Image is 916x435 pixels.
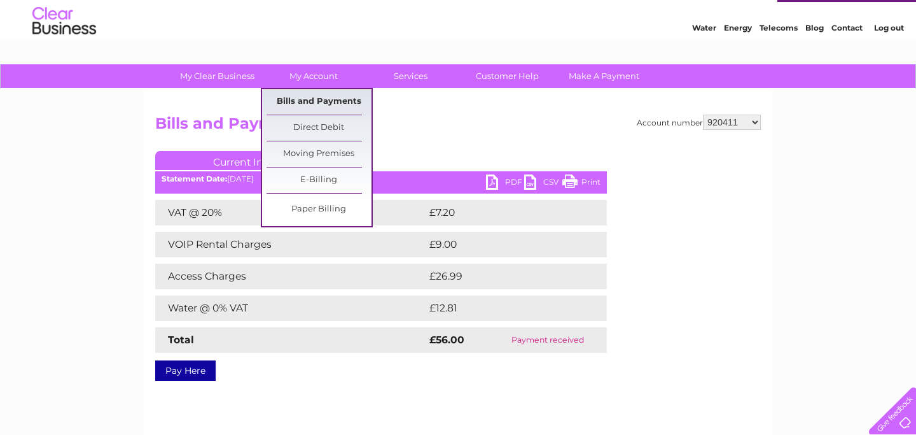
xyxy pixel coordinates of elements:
[267,89,371,115] a: Bills and Payments
[155,360,216,381] a: Pay Here
[267,197,371,222] a: Paper Billing
[760,54,798,64] a: Telecoms
[524,175,562,193] a: CSV
[32,33,97,72] img: logo.png
[267,141,371,167] a: Moving Premises
[168,334,194,346] strong: Total
[426,232,578,257] td: £9.00
[155,151,346,170] a: Current Invoice
[874,54,904,64] a: Log out
[489,327,607,353] td: Payment received
[486,175,524,193] a: PDF
[562,175,600,193] a: Print
[155,296,426,321] td: Water @ 0% VAT
[155,175,607,183] div: [DATE]
[261,64,366,88] a: My Account
[358,64,463,88] a: Services
[155,232,426,257] td: VOIP Rental Charges
[692,54,716,64] a: Water
[426,296,579,321] td: £12.81
[267,115,371,141] a: Direct Debit
[158,7,760,62] div: Clear Business is a trading name of Verastar Limited (registered in [GEOGRAPHIC_DATA] No. 3667643...
[267,168,371,193] a: E-Billing
[637,115,761,130] div: Account number
[165,64,270,88] a: My Clear Business
[552,64,656,88] a: Make A Payment
[831,54,863,64] a: Contact
[676,6,764,22] a: 0333 014 3131
[429,334,464,346] strong: £56.00
[426,200,577,225] td: £7.20
[162,174,227,183] b: Statement Date:
[426,264,582,289] td: £26.99
[455,64,560,88] a: Customer Help
[155,200,426,225] td: VAT @ 20%
[805,54,824,64] a: Blog
[724,54,752,64] a: Energy
[155,115,761,139] h2: Bills and Payments
[155,264,426,289] td: Access Charges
